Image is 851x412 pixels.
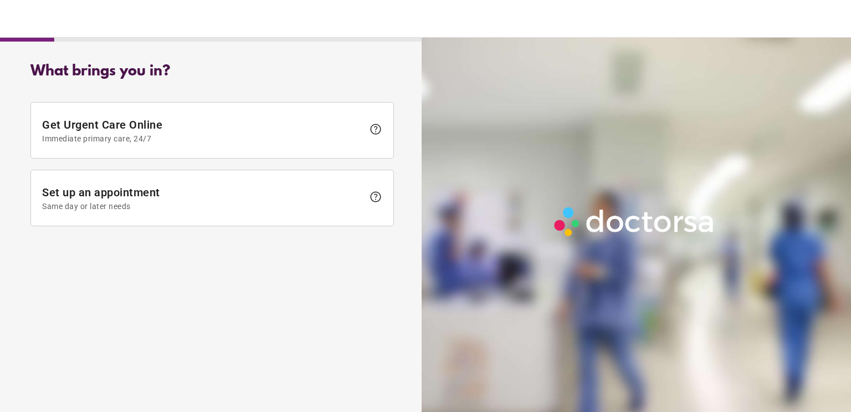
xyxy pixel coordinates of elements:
span: Immediate primary care, 24/7 [42,134,363,143]
span: Set up an appointment [42,186,363,211]
div: What brings you in? [30,63,394,80]
span: Same day or later needs [42,202,363,211]
img: Logo-Doctorsa-trans-White-partial-flat.png [550,202,720,240]
span: help [369,190,382,204]
span: help [369,123,382,136]
span: Get Urgent Care Online [42,118,363,143]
